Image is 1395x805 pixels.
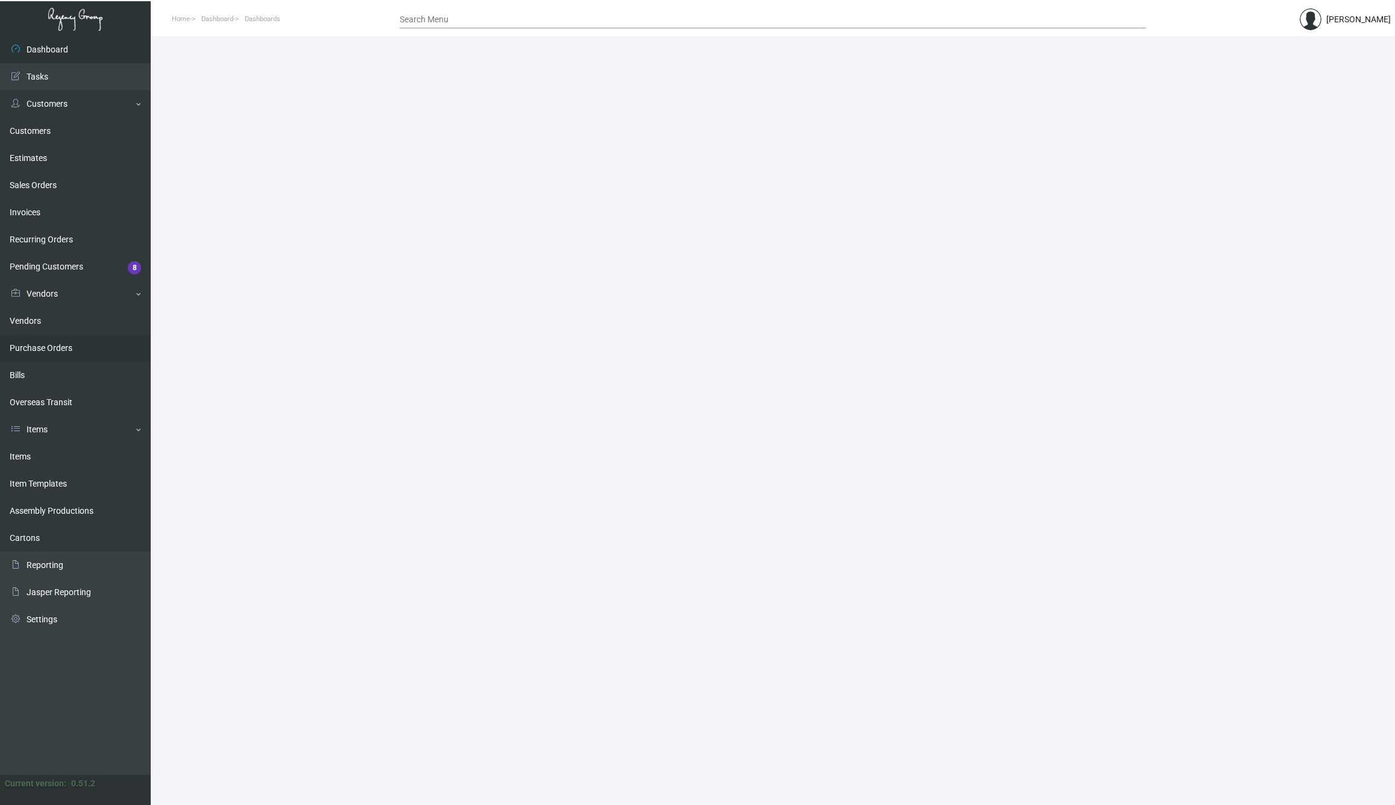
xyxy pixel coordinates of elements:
[71,777,95,790] div: 0.51.2
[172,15,190,23] span: Home
[5,777,66,790] div: Current version:
[1326,13,1391,26] div: [PERSON_NAME]
[201,15,233,23] span: Dashboard
[1300,8,1321,30] img: admin@bootstrapmaster.com
[245,15,280,23] span: Dashboards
